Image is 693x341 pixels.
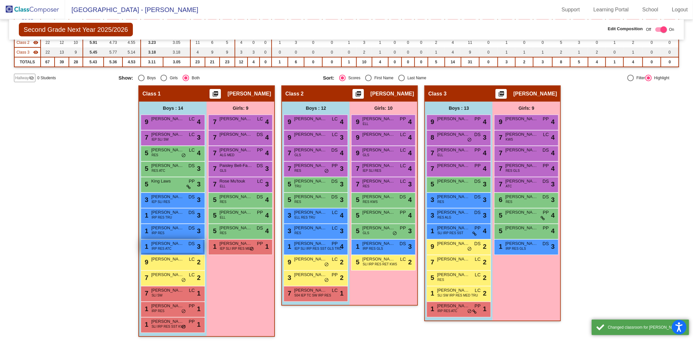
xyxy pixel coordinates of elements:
span: [GEOGRAPHIC_DATA] - [PERSON_NAME] [65,5,198,15]
span: 4 [408,117,412,127]
td: 22 [41,47,55,57]
td: 0 [415,57,428,67]
span: 3 [265,164,269,173]
span: [PERSON_NAME] [505,131,538,138]
span: 4 [265,117,269,127]
span: 3 [197,164,200,173]
span: [PERSON_NAME] [513,91,557,97]
td: 2 [515,57,533,67]
span: 5 [143,181,148,188]
span: ELL [437,153,443,158]
td: 9 [461,47,479,57]
td: 0 [304,47,323,57]
td: 21 [205,57,220,67]
span: 4 [483,148,486,158]
span: LC [400,147,406,154]
span: On [669,27,674,32]
span: RES GLS [506,168,520,173]
span: 3 [340,179,343,189]
td: TOTALS [14,57,41,67]
td: 23 [190,57,205,67]
div: First Name [372,75,393,81]
span: 7 [211,134,216,141]
span: 3 [197,133,200,142]
span: IEP SLI SW [151,137,169,142]
span: RES ATC [151,168,165,173]
td: 2 [552,47,570,57]
td: 22 [41,38,55,47]
span: LC [400,162,406,169]
td: 5.77 [104,47,122,57]
span: [PERSON_NAME] [294,116,327,122]
span: ELL [363,121,368,126]
span: DS [474,131,481,138]
td: 3 [288,38,304,47]
span: PP [543,162,549,169]
td: 2 [623,38,643,47]
span: [PERSON_NAME] [505,147,538,153]
span: Class 2 [17,40,30,45]
td: 4 [190,47,205,57]
span: ELL [220,184,225,189]
span: RES [294,168,301,173]
td: 12 [55,38,69,47]
span: [PERSON_NAME] [437,116,469,122]
span: 7 [497,165,502,172]
td: 11 [190,38,205,47]
td: 0 [479,38,498,47]
td: 14 [445,57,461,67]
span: 5 [143,165,148,172]
mat-icon: visibility_off [29,75,34,81]
span: [PERSON_NAME] Prima [294,178,327,184]
span: 3 [483,179,486,189]
span: 4 [197,117,200,127]
span: 7 [211,165,216,172]
span: 4 [483,117,486,127]
span: 4 [408,148,412,158]
a: Logout [667,5,693,15]
mat-radio-group: Select an option [119,75,318,81]
span: Paisley Bell-Famulara [219,162,252,169]
div: Girls: 9 [493,102,560,115]
mat-icon: picture_as_pdf [354,91,362,100]
div: Filter [634,75,645,81]
mat-icon: visibility [33,50,38,55]
span: Class 1 [142,91,160,97]
span: [PERSON_NAME] [151,162,184,169]
td: Sue Clark - No Class Name [14,38,41,47]
span: 9 [143,118,148,125]
span: 4 [551,164,555,173]
span: Show: [119,75,133,81]
td: 0 [588,38,606,47]
td: 4.73 [104,38,122,47]
td: 2 [356,47,372,57]
td: 4.55 [122,38,141,47]
span: DS [543,147,549,154]
span: 7 [211,149,216,157]
span: 7 [354,165,359,172]
td: 5 [552,38,570,47]
span: GLS [363,153,369,158]
span: 3 [197,179,200,189]
td: 0 [415,38,428,47]
span: ALG MED [220,153,234,158]
span: Edit Composition [608,26,643,32]
span: 7 [143,134,148,141]
span: [PERSON_NAME] [219,116,252,122]
span: 8 [429,134,434,141]
td: 5.91 [83,38,104,47]
td: 1 [272,57,288,67]
td: 1 [515,47,533,57]
span: PP [475,116,481,122]
td: 1 [606,57,623,67]
td: 23 [220,57,235,67]
td: 6 [205,38,220,47]
td: 5.43 [83,57,104,67]
span: GLS [220,168,226,173]
td: 3.18 [141,47,163,57]
td: 1 [428,47,445,57]
span: [PERSON_NAME] [505,162,538,169]
span: RES [151,153,158,158]
td: 0 [606,47,623,57]
td: 0 [272,47,288,57]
